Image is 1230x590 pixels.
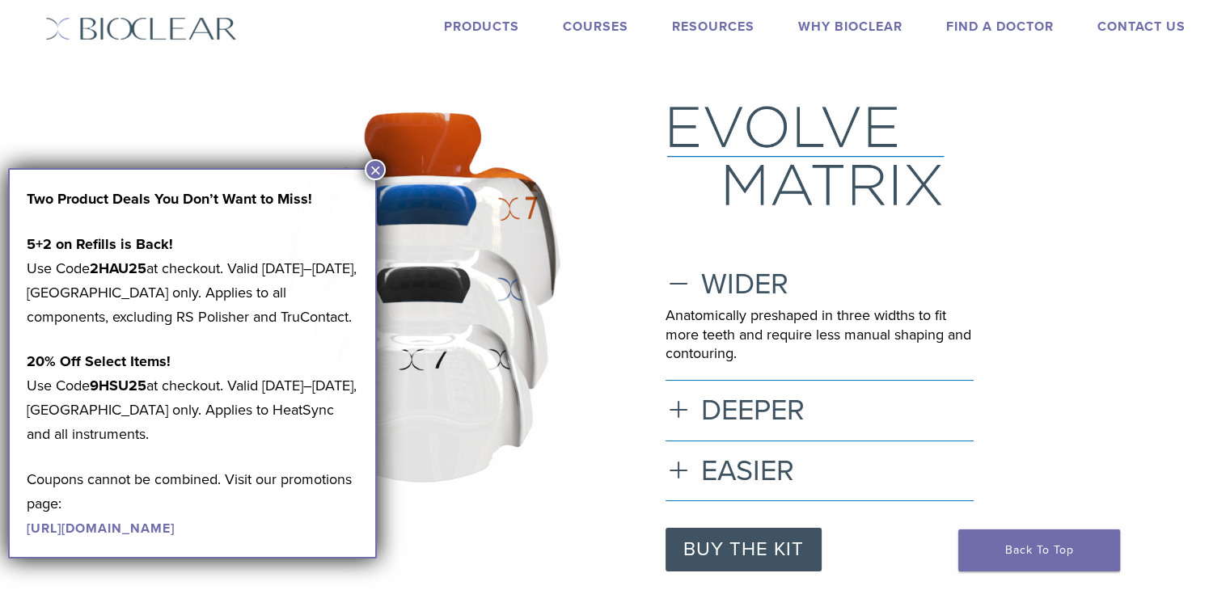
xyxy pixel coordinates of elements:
[1097,19,1186,35] a: Contact Us
[90,377,146,394] strong: 9HSU25
[563,19,628,35] a: Courses
[365,159,386,180] button: Close
[27,235,173,253] strong: 5+2 on Refills is Back!
[946,19,1054,35] a: Find A Doctor
[958,529,1120,571] a: Back To Top
[45,17,237,40] img: Bioclear
[666,453,974,488] h3: EASIER
[666,528,822,571] a: BUY THE KIT
[27,520,175,537] a: [URL][DOMAIN_NAME]
[27,349,358,446] p: Use Code at checkout. Valid [DATE]–[DATE], [GEOGRAPHIC_DATA] only. Applies to HeatSync and all in...
[90,259,146,277] strong: 2HAU25
[444,19,519,35] a: Products
[666,393,974,428] h3: DEEPER
[672,19,754,35] a: Resources
[27,190,312,208] strong: Two Product Deals You Don’t Want to Miss!
[798,19,902,35] a: Why Bioclear
[666,306,974,363] p: Anatomically preshaped in three widths to fit more teeth and require less manual shaping and cont...
[27,467,358,540] p: Coupons cannot be combined. Visit our promotions page:
[666,267,974,301] h3: WIDER
[27,352,171,370] strong: 20% Off Select Items!
[27,232,358,329] p: Use Code at checkout. Valid [DATE]–[DATE], [GEOGRAPHIC_DATA] only. Applies to all components, exc...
